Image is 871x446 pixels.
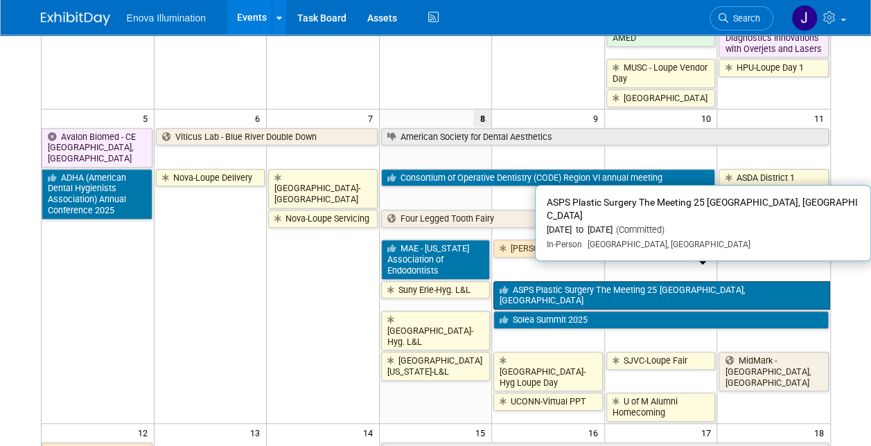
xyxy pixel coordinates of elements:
[493,352,603,391] a: [GEOGRAPHIC_DATA]-Hyg Loupe Day
[547,197,858,221] span: ASPS Plastic Surgery The Meeting 25 [GEOGRAPHIC_DATA], [GEOGRAPHIC_DATA]
[268,169,378,208] a: [GEOGRAPHIC_DATA]-[GEOGRAPHIC_DATA]
[156,169,265,187] a: Nova-Loupe Delivery
[719,59,828,77] a: HPU-Loupe Day 1
[493,281,829,310] a: ASPS Plastic Surgery The Meeting 25 [GEOGRAPHIC_DATA], [GEOGRAPHIC_DATA]
[728,13,760,24] span: Search
[547,240,582,249] span: In-Person
[367,109,379,127] span: 7
[582,240,750,249] span: [GEOGRAPHIC_DATA], [GEOGRAPHIC_DATA]
[41,12,110,26] img: ExhibitDay
[42,169,152,220] a: ADHA (American Dental Hygienists Association) Annual Conference 2025
[473,109,491,127] span: 8
[493,311,828,329] a: Solea Summit 2025
[381,281,491,299] a: Suny Erie-Hyg. L&L
[381,240,491,279] a: MAE - [US_STATE] Association of Endodontists
[699,424,716,441] span: 17
[127,12,206,24] span: Enova Illumination
[249,424,266,441] span: 13
[592,109,604,127] span: 9
[493,240,829,258] a: [PERSON_NAME] - OOO
[813,109,830,127] span: 11
[587,424,604,441] span: 16
[474,424,491,441] span: 15
[813,424,830,441] span: 18
[381,128,829,146] a: American Society for Dental Aesthetics
[547,224,859,236] div: [DATE] to [DATE]
[381,352,491,380] a: [GEOGRAPHIC_DATA][US_STATE]-L&L
[381,169,716,187] a: Consortium of Operative Dentistry (CODE) Region VI annual meeting
[719,169,828,197] a: ASDA District 1 Conference
[381,210,716,228] a: Four Legged Tooth Fairy
[268,210,378,228] a: Nova-Loupe Servicing
[606,393,716,421] a: U of M Alumni Homecoming
[791,5,818,31] img: JeffD Dyll
[254,109,266,127] span: 6
[613,224,665,235] span: (Committed)
[699,109,716,127] span: 10
[141,109,154,127] span: 5
[381,311,491,350] a: [GEOGRAPHIC_DATA]-Hyg. L&L
[493,393,603,411] a: UCONN-Virtual PPT
[362,424,379,441] span: 14
[606,59,716,87] a: MUSC - Loupe Vendor Day
[710,6,773,30] a: Search
[606,89,716,107] a: [GEOGRAPHIC_DATA]
[606,352,716,370] a: SJVC-Loupe Fair
[137,424,154,441] span: 12
[719,352,828,391] a: MidMark - [GEOGRAPHIC_DATA], [GEOGRAPHIC_DATA]
[42,128,152,168] a: Avalon Biomed - CE [GEOGRAPHIC_DATA], [GEOGRAPHIC_DATA]
[156,128,378,146] a: Viticus Lab - Blue River Double Down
